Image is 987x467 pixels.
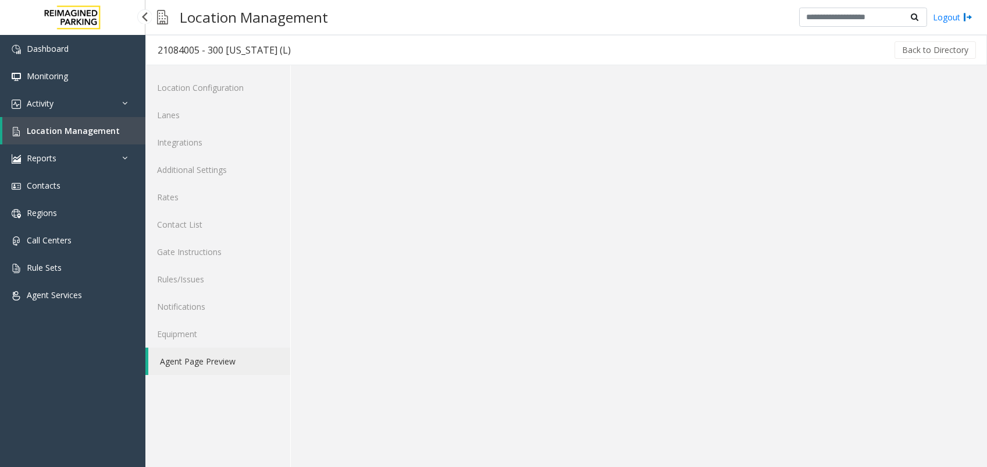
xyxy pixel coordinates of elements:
[27,289,82,300] span: Agent Services
[2,117,145,144] a: Location Management
[27,262,62,273] span: Rule Sets
[12,72,21,82] img: 'icon'
[145,156,290,183] a: Additional Settings
[145,211,290,238] a: Contact List
[157,3,168,31] img: pageIcon
[145,129,290,156] a: Integrations
[963,11,972,23] img: logout
[27,70,68,82] span: Monitoring
[148,348,290,375] a: Agent Page Preview
[145,320,290,348] a: Equipment
[174,3,334,31] h3: Location Management
[145,101,290,129] a: Lanes
[12,236,21,246] img: 'icon'
[145,238,290,266] a: Gate Instructions
[895,41,976,59] button: Back to Directory
[27,235,72,246] span: Call Centers
[12,127,21,136] img: 'icon'
[27,125,120,136] span: Location Management
[12,154,21,164] img: 'icon'
[145,74,290,101] a: Location Configuration
[27,153,56,164] span: Reports
[933,11,972,23] a: Logout
[145,293,290,320] a: Notifications
[12,45,21,54] img: 'icon'
[12,291,21,300] img: 'icon'
[12,182,21,191] img: 'icon'
[12,264,21,273] img: 'icon'
[27,43,69,54] span: Dashboard
[145,266,290,293] a: Rules/Issues
[12,100,21,109] img: 'icon'
[27,207,57,218] span: Regions
[158,43,291,58] div: 21084005 - 300 [US_STATE] (L)
[27,180,60,191] span: Contacts
[145,183,290,211] a: Rates
[12,209,21,218] img: 'icon'
[27,98,54,109] span: Activity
